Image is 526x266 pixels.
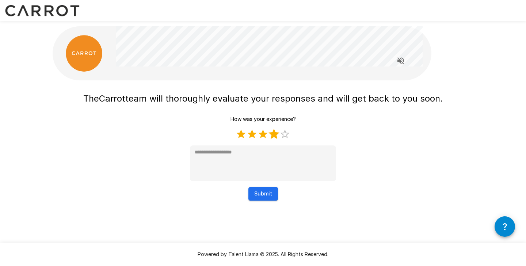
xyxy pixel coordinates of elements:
p: Powered by Talent Llama © 2025. All Rights Reserved. [9,251,517,258]
img: carrot_logo.png [66,35,102,72]
span: team will thoroughly evaluate your responses and will get back to you soon. [125,93,443,104]
span: The [83,93,99,104]
button: Read questions aloud [393,53,408,68]
button: Submit [248,187,278,201]
p: How was your experience? [230,115,296,123]
span: Carrot [99,93,125,104]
